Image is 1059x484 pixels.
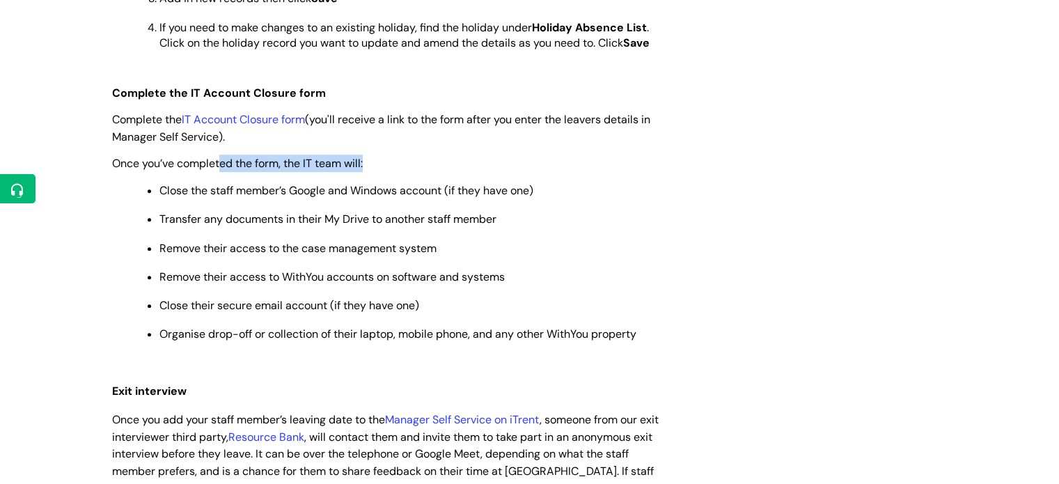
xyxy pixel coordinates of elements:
[385,412,540,427] a: Manager Self Service on iTrent
[159,183,533,198] span: Close the staff member’s Google and Windows account (if they have one)
[532,20,647,35] strong: Holiday Absence List
[623,36,650,50] strong: Save
[159,327,636,341] span: Organise drop-off or collection of their laptop, mobile phone, and any other WithYou property
[182,112,305,127] a: IT Account Closure form
[159,241,437,256] span: Remove their access to the case management system
[112,384,187,398] span: Exit interview
[112,86,326,100] span: Complete the IT Account Closure form
[159,20,650,50] span: If you need to make changes to an existing holiday, find the holiday under . Click on the holiday...
[228,430,304,444] a: Resource Bank
[112,156,363,171] span: Once you’ve completed the form, the IT team will:
[159,298,419,313] span: Close their secure email account (if they have one)
[159,270,505,284] span: Remove their access to WithYou accounts on software and systems
[112,112,650,144] span: Complete the (you'll receive a link to the form after you enter the leavers details in Manager Se...
[159,212,496,226] span: Transfer any documents in their My Drive to another staff member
